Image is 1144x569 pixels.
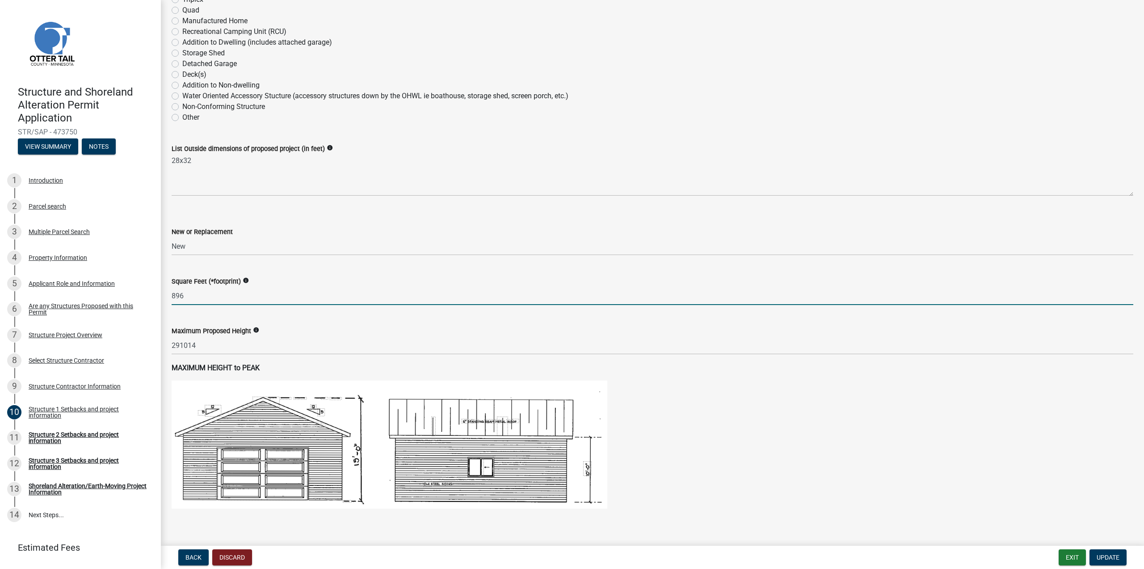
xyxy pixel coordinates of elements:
strong: MAXIMUM HEIGHT to PEAK [172,364,260,372]
label: Water Oriented Accessory Stucture (accessory structures down by the OHWL ie boathouse, storage sh... [182,91,568,101]
button: Exit [1059,549,1086,565]
div: Structure Contractor Information [29,383,121,389]
div: Structure 2 Setbacks and project information [29,431,147,444]
button: Update [1089,549,1127,565]
i: info [327,145,333,151]
span: Back [185,554,202,561]
div: Parcel search [29,203,66,209]
span: Update [1097,554,1119,561]
div: Are any Structures Proposed with this Permit [29,303,147,315]
wm-modal-confirm: Notes [82,144,116,151]
span: STR/SAP - 473750 [18,128,143,136]
i: info [243,277,249,284]
div: Introduction [29,177,63,184]
div: 8 [7,353,21,368]
label: List Outside dimensions of proposed project (in feet) [172,146,325,152]
label: Quad [182,5,199,16]
label: Square Feet (*footprint) [172,279,241,285]
div: 9 [7,379,21,393]
div: Select Structure Contractor [29,357,104,364]
div: 3 [7,225,21,239]
button: Back [178,549,209,565]
label: New or Replacement [172,229,233,235]
div: 11 [7,431,21,445]
label: Recreational Camping Unit (RCU) [182,26,286,37]
div: 10 [7,405,21,419]
label: Maximum Proposed Height [172,328,251,335]
label: Storage Shed [182,48,225,59]
div: Shoreland Alteration/Earth-Moving Project Information [29,483,147,495]
div: Structure 1 Setbacks and project information [29,406,147,418]
label: Addition to Non-dwelling [182,80,260,91]
a: Estimated Fees [7,539,147,556]
label: Addition to Dwelling (includes attached garage) [182,37,332,48]
label: Deck(s) [182,69,206,80]
label: Other [182,112,199,123]
div: 1 [7,173,21,188]
label: Detached Garage [182,59,237,69]
button: View Summary [18,138,78,155]
div: Multiple Parcel Search [29,229,90,235]
div: 4 [7,251,21,265]
div: Property Information [29,255,87,261]
h4: Structure and Shoreland Alteration Permit Application [18,86,154,124]
div: Applicant Role and Information [29,280,115,287]
div: 6 [7,302,21,316]
button: Discard [212,549,252,565]
i: info [253,327,259,333]
label: Non-Conforming Structure [182,101,265,112]
div: 2 [7,199,21,213]
img: image_42e23c4b-ffdd-47ad-946e-070c62857ad5.png [172,381,607,509]
button: Notes [82,138,116,155]
label: Manufactured Home [182,16,248,26]
div: Structure 3 Setbacks and project information [29,457,147,470]
div: 12 [7,456,21,471]
div: 7 [7,328,21,342]
div: Structure Project Overview [29,332,102,338]
div: 13 [7,482,21,496]
img: Otter Tail County, Minnesota [18,9,85,76]
div: 14 [7,508,21,522]
wm-modal-confirm: Summary [18,144,78,151]
div: 5 [7,276,21,291]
